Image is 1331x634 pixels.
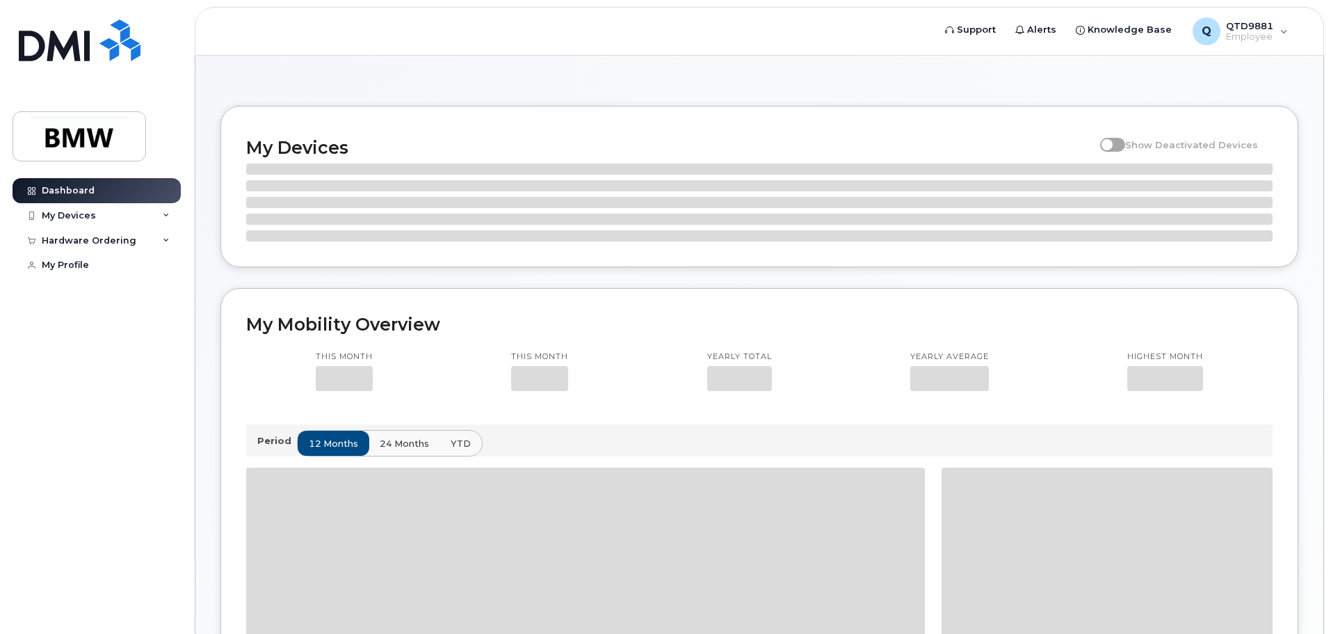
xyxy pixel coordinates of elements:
h2: My Mobility Overview [246,314,1273,335]
p: Period [257,434,297,447]
span: Show Deactivated Devices [1125,139,1258,150]
span: 24 months [380,437,429,450]
p: Highest month [1127,351,1203,363]
span: YTD [451,437,471,450]
p: This month [316,351,373,363]
input: Show Deactivated Devices [1100,132,1111,143]
h2: My Devices [246,137,1093,158]
p: Yearly average [910,351,989,363]
p: This month [511,351,568,363]
p: Yearly total [707,351,772,363]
